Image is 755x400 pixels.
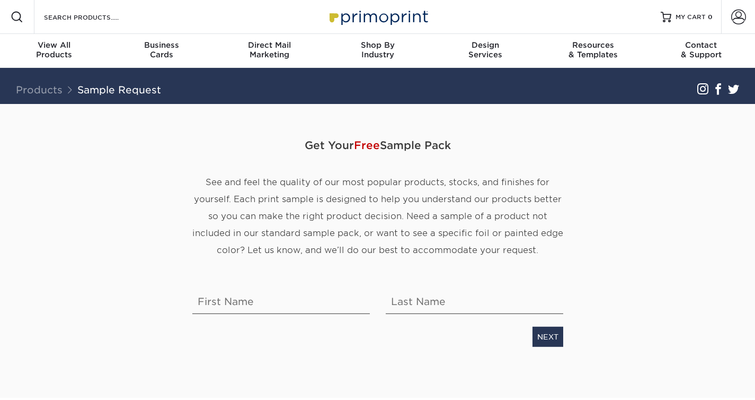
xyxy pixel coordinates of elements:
a: Resources& Templates [539,34,647,68]
a: Contact& Support [647,34,755,68]
a: BusinessCards [108,34,216,68]
span: MY CART [676,13,706,22]
span: Business [108,40,216,50]
img: Primoprint [325,5,431,28]
div: Cards [108,40,216,59]
a: Sample Request [77,84,161,95]
span: Design [431,40,539,50]
a: DesignServices [431,34,539,68]
div: & Templates [539,40,647,59]
a: Products [16,84,63,95]
div: Services [431,40,539,59]
span: Free [354,139,380,152]
span: Resources [539,40,647,50]
a: Shop ByIndustry [324,34,432,68]
div: Marketing [216,40,324,59]
span: 0 [708,13,713,21]
span: Shop By [324,40,432,50]
a: NEXT [532,327,563,347]
div: Industry [324,40,432,59]
span: Get Your Sample Pack [192,129,563,161]
span: See and feel the quality of our most popular products, stocks, and finishes for yourself. Each pr... [192,177,563,255]
a: Direct MailMarketing [216,34,324,68]
span: Contact [647,40,755,50]
div: & Support [647,40,755,59]
span: Direct Mail [216,40,324,50]
input: SEARCH PRODUCTS..... [43,11,146,23]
